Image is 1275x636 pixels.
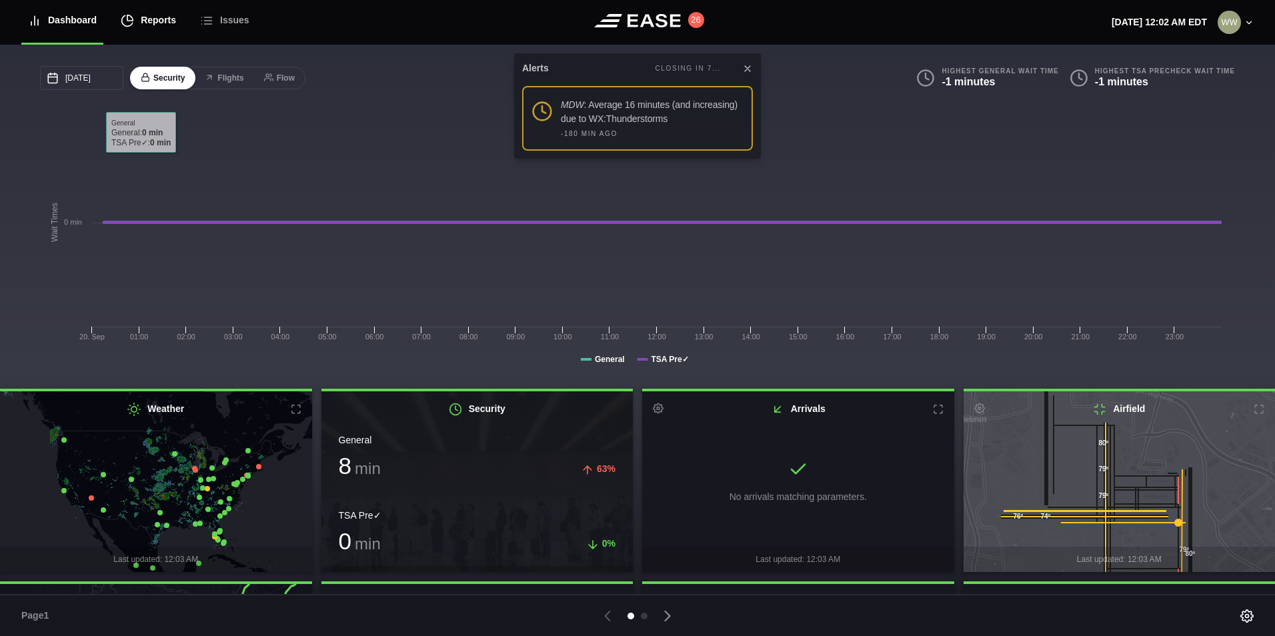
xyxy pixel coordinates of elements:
span: min [355,535,381,553]
text: 20:00 [1024,333,1043,341]
img: 44fab04170f095a2010eee22ca678195 [1218,11,1241,34]
text: 01:00 [130,333,149,341]
text: 04:00 [271,333,290,341]
div: Alerts [522,61,549,75]
text: 09:00 [506,333,525,341]
h2: Security [321,391,633,427]
div: -180 MIN AGO [561,129,617,139]
b: Highest General Wait Time [942,67,1058,75]
text: 21:00 [1071,333,1090,341]
b: -1 minutes [1095,76,1148,87]
text: 03:00 [224,333,243,341]
h3: 8 [339,454,381,477]
text: 05:00 [318,333,337,341]
button: Flights [194,67,254,90]
button: Flow [253,67,305,90]
text: 16:00 [836,333,855,341]
p: No arrivals matching parameters. [730,490,867,504]
text: 17:00 [883,333,902,341]
tspan: 0 min [64,218,82,226]
text: 23:00 [1166,333,1184,341]
text: 12:00 [648,333,666,341]
h2: Parking [321,584,633,619]
div: CLOSING IN 7... [656,63,721,74]
div: Last updated: 12:03 AM [321,566,633,591]
div: TSA Pre✓ [339,509,616,523]
span: 0% [602,538,615,549]
text: 08:00 [459,333,478,341]
h3: 0 [339,529,381,553]
p: [DATE] 12:02 AM EDT [1112,15,1207,29]
button: 26 [688,12,704,28]
b: Highest TSA PreCheck Wait Time [1095,67,1235,75]
h2: Departures [642,584,954,619]
div: General [339,433,616,447]
div: Last updated: 12:03 AM [642,547,954,572]
text: 02:00 [177,333,195,341]
b: -1 minutes [942,76,995,87]
tspan: 20. Sep [79,333,105,341]
div: : Average 16 minutes (and increasing) due to WX:Thunderstorms [561,98,744,126]
text: 15:00 [789,333,808,341]
text: 07:00 [412,333,431,341]
tspan: TSA Pre✓ [651,355,688,364]
input: mm/dd/yyyy [40,66,123,90]
tspan: Wait Times [50,203,59,242]
text: 10:00 [553,333,572,341]
text: 14:00 [742,333,760,341]
span: min [355,459,381,477]
em: MDW [561,99,584,110]
button: Security [130,67,195,90]
text: 19:00 [977,333,996,341]
text: 22:00 [1118,333,1137,341]
text: 11:00 [601,333,619,341]
span: Page 1 [21,609,55,623]
text: 18:00 [930,333,949,341]
text: 06:00 [365,333,384,341]
tspan: General [595,355,625,364]
text: 13:00 [695,333,714,341]
span: 63% [597,463,615,474]
h2: Arrivals [642,391,954,427]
